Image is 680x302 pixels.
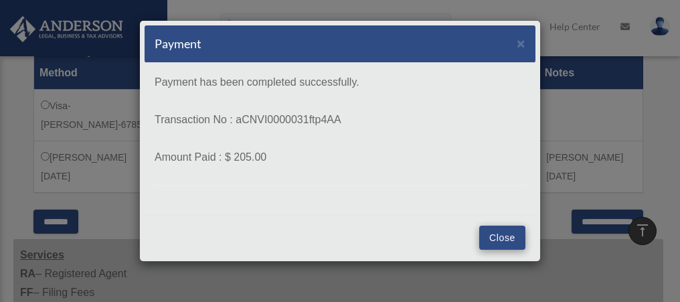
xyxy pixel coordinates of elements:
p: Payment has been completed successfully. [155,73,525,92]
p: Amount Paid : $ 205.00 [155,148,525,167]
button: Close [479,226,525,250]
button: Close [517,36,525,50]
h5: Payment [155,35,201,52]
p: Transaction No : aCNVI0000031ftp4AA [155,110,525,129]
span: × [517,35,525,51]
